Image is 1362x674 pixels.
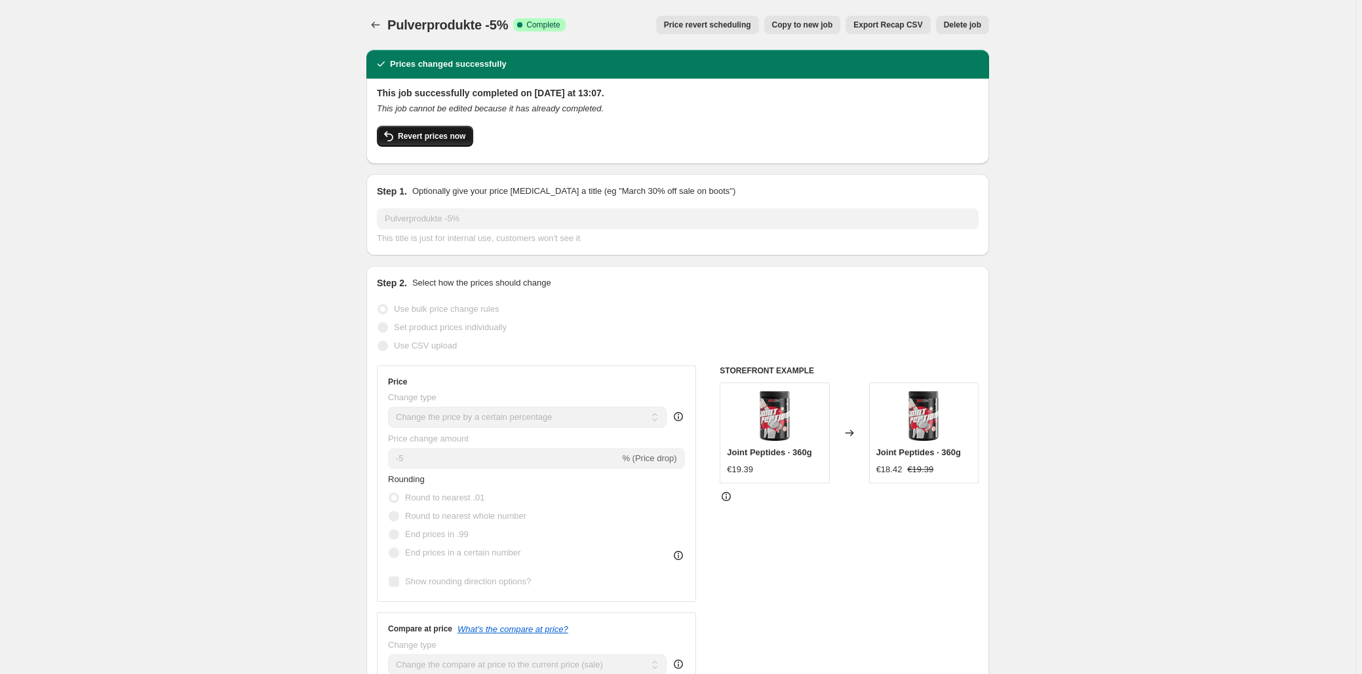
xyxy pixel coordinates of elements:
[853,20,922,30] span: Export Recap CSV
[526,20,560,30] span: Complete
[377,276,407,290] h2: Step 2.
[405,548,520,557] span: End prices in a certain number
[944,20,981,30] span: Delete job
[727,447,811,457] span: Joint Peptides · 360g
[876,447,961,457] span: Joint Peptides · 360g
[377,103,604,113] i: This job cannot be edited because it has already completed.
[672,658,685,671] div: help
[394,304,499,314] span: Use bulk price change rules
[412,276,551,290] p: Select how the prices should change
[405,511,526,521] span: Round to nearest whole number
[388,434,469,443] span: Price change amount
[405,576,531,586] span: Show rounding direction options?
[377,233,580,243] span: This title is just for internal use, customers won't see it
[457,624,568,634] button: What's the compare at price?
[672,410,685,423] div: help
[876,463,903,476] div: €18.42
[390,58,507,71] h2: Prices changed successfully
[388,377,407,387] h3: Price
[388,392,437,402] span: Change type
[727,463,753,476] div: €19.39
[412,185,735,198] p: Optionally give your price [MEDICAL_DATA] a title (eg "March 30% off sale on boots")
[664,20,751,30] span: Price revert scheduling
[846,16,930,34] button: Export Recap CSV
[772,20,833,30] span: Copy to new job
[377,185,407,198] h2: Step 1.
[398,131,465,141] span: Revert prices now
[366,16,385,34] button: Price change jobs
[749,390,801,442] img: peptides_80x.png
[405,529,469,539] span: End prices in .99
[720,365,979,376] h6: STOREFRONT EXAMPLE
[394,341,457,350] span: Use CSV upload
[936,16,989,34] button: Delete job
[388,624,452,634] h3: Compare at price
[897,390,950,442] img: peptides_80x.png
[656,16,759,34] button: Price revert scheduling
[622,453,676,463] span: % (Price drop)
[907,463,933,476] strike: €19.39
[377,86,979,100] h2: This job successfully completed on [DATE] at 13:07.
[387,18,508,32] span: Pulverprodukte -5%
[377,126,473,147] button: Revert prices now
[764,16,841,34] button: Copy to new job
[377,208,979,229] input: 30% off holiday sale
[388,474,425,484] span: Rounding
[388,640,437,650] span: Change type
[388,448,619,469] input: -15
[405,493,484,502] span: Round to nearest .01
[394,322,507,332] span: Set product prices individually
